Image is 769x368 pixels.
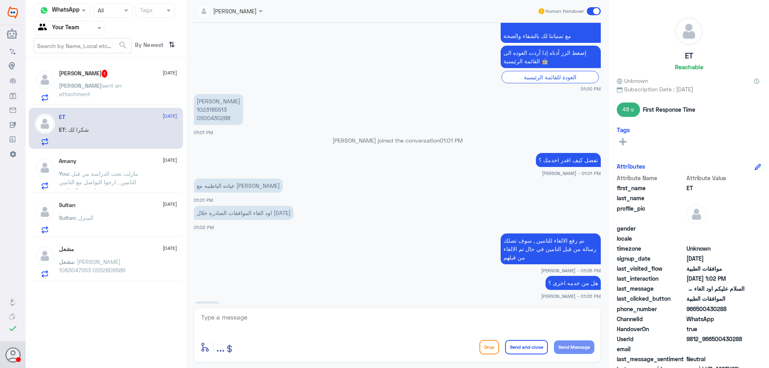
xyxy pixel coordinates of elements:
[59,214,75,221] span: Sultan
[541,267,601,274] span: [PERSON_NAME] - 01:05 PM
[686,305,745,313] span: 966500430288
[686,345,745,353] span: null
[118,40,128,50] span: search
[59,70,108,78] h5: Ahmed Shahin
[554,340,594,354] button: Send Message
[102,70,108,78] span: 1
[65,126,89,133] span: : شكرا لك
[501,46,601,68] p: 4/10/2025, 1:00 PM
[686,284,745,293] span: السلام عليكم اود الغاء مراجعات التامين
[59,170,138,194] span: : مازلت تحت الدراسة من قبل التامين , ارجوا التواصل مع التامين لتسريع الموافقة
[617,194,685,202] span: last_name
[169,38,175,51] i: ⇅
[617,315,685,323] span: ChannelId
[617,345,685,353] span: email
[35,158,55,178] img: defaultAdmin.png
[686,264,745,273] span: موافقات الطبية
[59,258,125,273] span: : [PERSON_NAME] 1083047553 0552806586
[163,69,177,76] span: [DATE]
[541,293,601,300] span: [PERSON_NAME] - 01:05 PM
[8,6,18,19] img: Widebot Logo
[440,137,463,144] span: 01:01 PM
[132,38,165,54] span: By Newest
[617,254,685,263] span: signup_date
[686,234,745,243] span: null
[479,340,499,354] button: Drop
[686,184,745,192] span: ET
[686,244,745,253] span: Unknown
[163,113,177,120] span: [DATE]
[617,85,761,93] span: Subscription Date : [DATE]
[59,114,65,121] h5: ET
[59,170,68,177] span: You
[617,163,645,170] h6: Attributes
[617,204,685,223] span: profile_pic
[35,246,55,266] img: defaultAdmin.png
[505,340,548,354] button: Send and close
[617,294,685,303] span: last_clicked_button
[643,105,695,114] span: First Response Time
[686,294,745,303] span: الموافقات الطبية
[686,335,745,343] span: 9812_966500430288
[686,224,745,233] span: null
[163,245,177,252] span: [DATE]
[118,39,128,52] button: search
[75,214,93,221] span: : المنزل
[617,184,685,192] span: first_name
[8,324,18,333] i: check
[194,225,214,230] span: 01:02 PM
[163,157,177,164] span: [DATE]
[546,276,601,290] p: 4/10/2025, 1:05 PM
[617,76,648,85] span: Unknown
[34,38,131,53] input: Search by Name, Local etc…
[617,224,685,233] span: gender
[617,264,685,273] span: last_visited_flow
[546,8,584,15] span: Human Handover
[38,22,50,34] img: yourTeam.svg
[617,325,685,333] span: HandoverOn
[686,355,745,363] span: 0
[686,325,745,333] span: true
[5,347,20,362] button: Avatar
[38,4,50,16] img: whatsapp.png
[194,197,213,203] span: 01:01 PM
[542,170,601,177] span: [PERSON_NAME] - 01:01 PM
[686,315,745,323] span: 2
[686,254,745,263] span: 2025-10-04T09:59:28.961Z
[536,153,601,167] p: 4/10/2025, 1:01 PM
[686,274,745,283] span: 2025-10-04T10:02:28.8642314Z
[617,355,685,363] span: last_message_sentiment
[617,103,640,117] span: 48 s
[216,338,225,356] button: ...
[59,258,74,265] span: مشعل
[59,158,76,165] h5: Amany
[617,284,685,293] span: last_message
[59,82,102,89] span: [PERSON_NAME]
[686,204,707,224] img: defaultAdmin.png
[617,305,685,313] span: phone_number
[501,233,601,264] p: 4/10/2025, 1:05 PM
[685,51,693,60] h5: ET
[194,94,243,125] p: 4/10/2025, 1:01 PM
[501,71,599,83] div: العودة للقائمة الرئيسية
[35,114,55,134] img: defaultAdmin.png
[617,335,685,343] span: UserId
[617,174,685,182] span: Attribute Name
[617,244,685,253] span: timezone
[59,246,74,253] h5: مشعل
[686,174,745,182] span: Attribute Value
[216,340,225,354] span: ...
[675,63,703,70] h6: Reachable
[617,126,630,133] h6: Tags
[581,85,601,92] span: 01:00 PM
[163,201,177,208] span: [DATE]
[194,179,283,193] p: 4/10/2025, 1:01 PM
[194,302,220,316] p: 4/10/2025, 1:05 PM
[675,18,703,45] img: defaultAdmin.png
[59,126,65,133] span: ET
[194,130,213,135] span: 01:01 PM
[617,234,685,243] span: locale
[59,202,75,209] h5: Sultan
[194,136,601,145] p: [PERSON_NAME] joined the conversation
[139,6,153,16] div: Tags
